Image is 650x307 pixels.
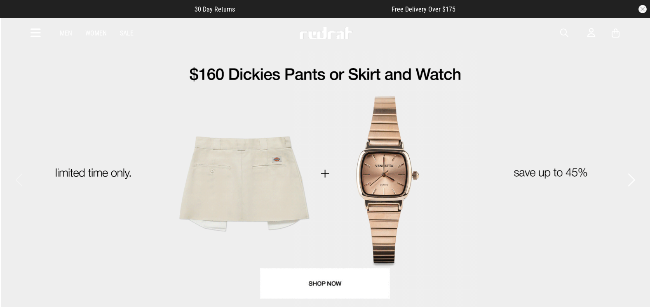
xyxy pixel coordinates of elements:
[60,29,72,37] a: Men
[299,27,353,39] img: Redrat logo
[195,5,235,13] span: 30 Day Returns
[251,5,375,13] iframe: Customer reviews powered by Trustpilot
[120,29,134,37] a: Sale
[626,171,637,189] button: Next slide
[392,5,455,13] span: Free Delivery Over $175
[13,171,24,189] button: Previous slide
[85,29,107,37] a: Women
